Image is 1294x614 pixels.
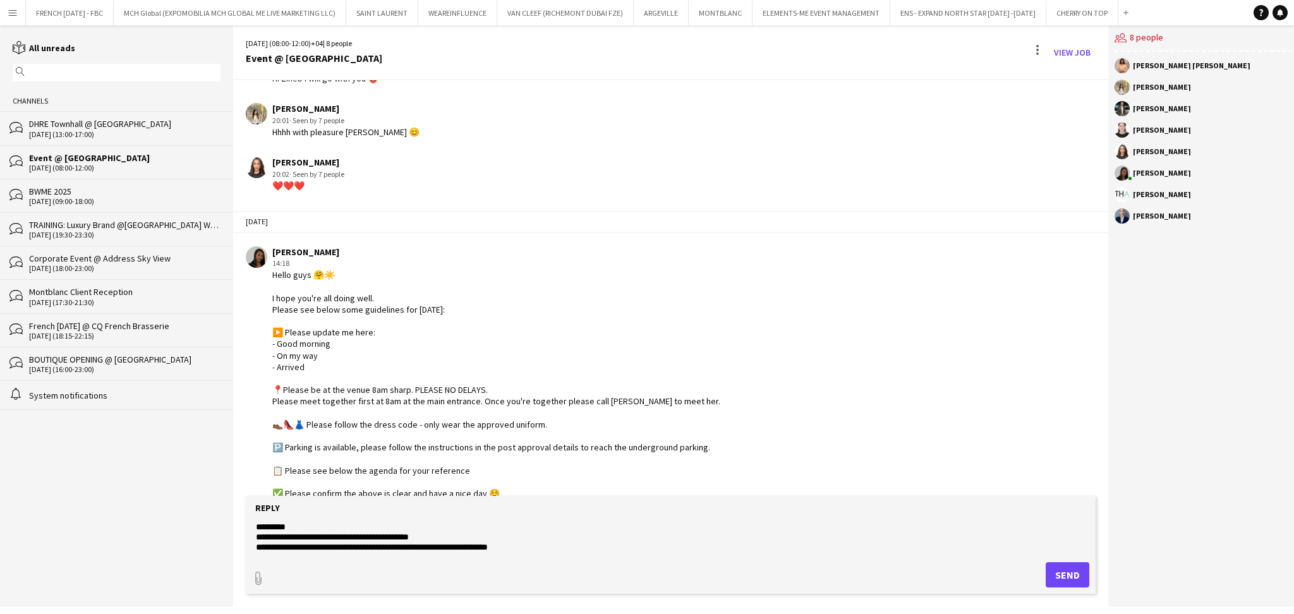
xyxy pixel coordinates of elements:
[753,1,890,25] button: ELEMENTS-ME EVENT MANAGEMENT
[289,116,344,125] span: · Seen by 7 people
[1133,148,1191,155] div: [PERSON_NAME]
[1133,105,1191,112] div: [PERSON_NAME]
[1133,169,1191,177] div: [PERSON_NAME]
[1115,25,1293,52] div: 8 people
[29,298,221,307] div: [DATE] (17:30-21:30)
[1133,191,1191,198] div: [PERSON_NAME]
[26,1,114,25] button: FRENCH [DATE] - FBC
[114,1,346,25] button: MCH Global (EXPOMOBILIA MCH GLOBAL ME LIVE MARKETING LLC)
[29,253,221,264] div: Corporate Event @ Address Sky View
[246,52,382,64] div: Event @ [GEOGRAPHIC_DATA]
[29,219,221,231] div: TRAINING: Luxury Brand @[GEOGRAPHIC_DATA] Watch Week 2025
[29,152,221,164] div: Event @ [GEOGRAPHIC_DATA]
[272,126,420,138] div: Hhhh with pleasure [PERSON_NAME] 😊
[1046,1,1118,25] button: CHERRY ON TOP
[272,269,720,499] div: Hello guys 🤗☀️ I hope you're all doing well. Please see below some guidelines for [DATE]: ▶️ Plea...
[29,390,221,401] div: System notifications
[346,1,418,25] button: SAINT LAURENT
[272,180,344,191] div: ❤️❤️❤️
[497,1,634,25] button: VAN CLEEF (RICHEMONT DUBAI FZE)
[272,258,720,269] div: 14:18
[255,502,280,514] label: Reply
[1133,212,1191,220] div: [PERSON_NAME]
[634,1,689,25] button: ARGEVILLE
[246,38,382,49] div: [DATE] (08:00-12:00) | 8 people
[1133,126,1191,134] div: [PERSON_NAME]
[29,320,221,332] div: French [DATE] @ CQ French Brasserie
[29,118,221,129] div: DHRE Townhall @ [GEOGRAPHIC_DATA]
[1133,83,1191,91] div: [PERSON_NAME]
[1046,562,1089,587] button: Send
[272,246,720,258] div: [PERSON_NAME]
[1133,62,1250,69] div: [PERSON_NAME] [PERSON_NAME]
[29,354,221,365] div: BOUTIQUE OPENING @ [GEOGRAPHIC_DATA]
[29,365,221,374] div: [DATE] (16:00-23:00)
[418,1,497,25] button: WEAREINFLUENCE
[890,1,1046,25] button: ENS - EXPAND NORTH STAR [DATE] -[DATE]
[29,197,221,206] div: [DATE] (09:00-18:00)
[689,1,753,25] button: MONTBLANC
[272,169,344,180] div: 20:02
[29,286,221,298] div: Montblanc Client Reception
[233,211,1108,232] div: [DATE]
[311,39,323,48] span: +04
[29,231,221,239] div: [DATE] (19:30-23:30)
[272,115,420,126] div: 20:01
[29,264,221,273] div: [DATE] (18:00-23:00)
[29,186,221,197] div: BWME 2025
[29,130,221,139] div: [DATE] (13:00-17:00)
[1049,42,1096,63] a: View Job
[272,157,344,168] div: [PERSON_NAME]
[29,332,221,340] div: [DATE] (18:15-22:15)
[29,164,221,172] div: [DATE] (08:00-12:00)
[13,42,75,54] a: All unreads
[272,103,420,114] div: [PERSON_NAME]
[289,169,344,179] span: · Seen by 7 people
